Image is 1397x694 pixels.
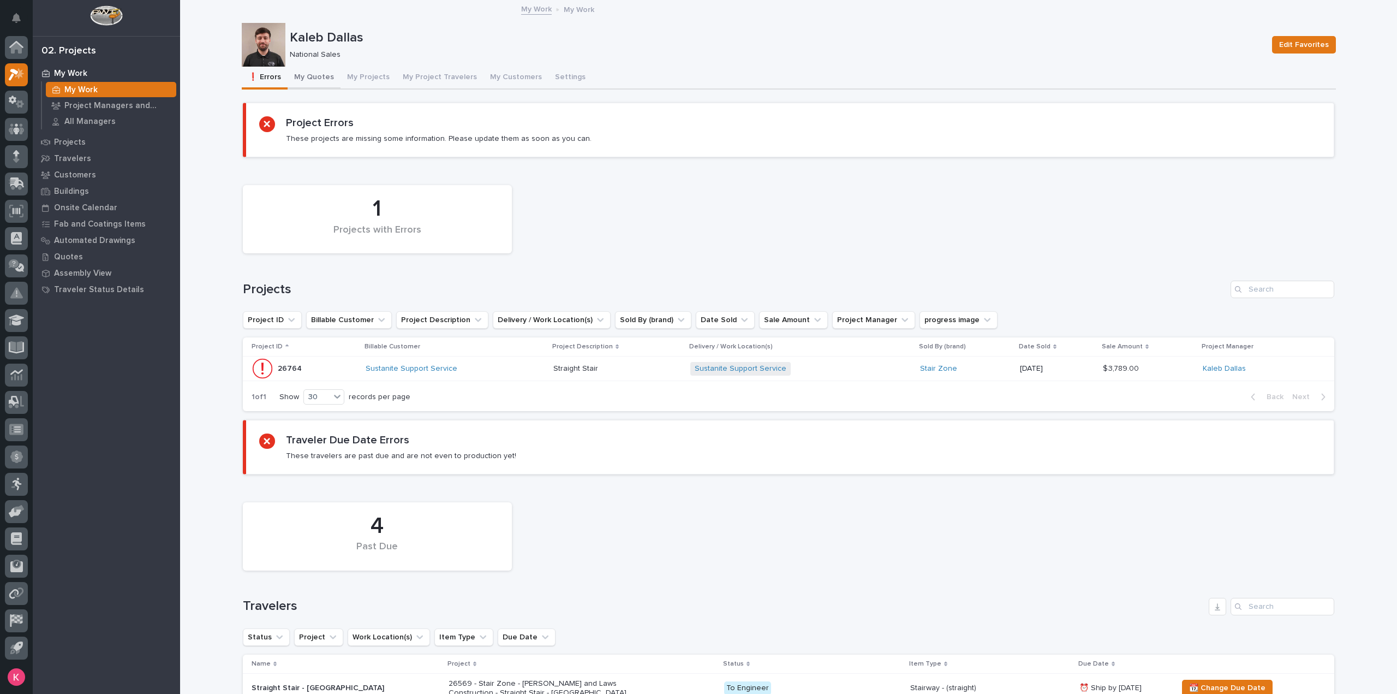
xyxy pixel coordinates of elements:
p: Quotes [54,252,83,262]
p: Billable Customer [365,341,420,353]
input: Search [1231,281,1334,298]
button: Next [1288,392,1334,402]
p: Straight Stair - [GEOGRAPHIC_DATA] [252,684,440,693]
p: Customers [54,170,96,180]
button: Billable Customer [306,311,392,329]
p: $ 3,789.00 [1103,362,1141,373]
button: My Projects [341,67,396,90]
h1: Projects [243,282,1226,298]
div: Notifications [14,13,28,31]
button: Item Type [434,628,493,646]
p: ⏰ Ship by [DATE] [1079,684,1168,693]
div: Past Due [261,541,493,564]
button: Date Sold [696,311,755,329]
p: 26764 [278,362,304,373]
a: Sustanite Support Service [695,364,786,373]
p: Project ID [252,341,283,353]
p: Project Description [552,341,613,353]
a: All Managers [42,114,180,129]
p: Travelers [54,154,91,164]
p: Stairway - (straight) [910,684,1071,693]
a: Kaleb Dallas [1203,364,1246,373]
p: Delivery / Work Location(s) [689,341,773,353]
a: Project Managers and Engineers [42,98,180,113]
button: Settings [548,67,592,90]
button: Delivery / Work Location(s) [493,311,611,329]
p: Name [252,658,271,670]
p: Projects [54,138,86,147]
a: Assembly View [33,265,180,281]
div: Projects with Errors [261,224,493,247]
button: Work Location(s) [348,628,430,646]
p: These projects are missing some information. Please update them as soon as you can. [286,134,592,144]
p: Project Managers and Engineers [64,101,172,111]
button: Project [294,628,343,646]
button: Sale Amount [759,311,828,329]
button: progress image [920,311,998,329]
p: records per page [349,393,410,402]
button: Sold By (brand) [615,311,691,329]
p: Buildings [54,187,89,197]
p: Onsite Calendar [54,203,117,213]
p: Automated Drawings [54,236,135,246]
a: Traveler Status Details [33,281,180,298]
p: My Work [64,85,98,95]
p: Item Type [909,658,941,670]
a: Onsite Calendar [33,199,180,216]
p: 1 of 1 [243,384,275,411]
img: Workspace Logo [90,5,122,26]
button: My Quotes [288,67,341,90]
p: Status [723,658,744,670]
p: [DATE] [1020,364,1094,373]
p: Kaleb Dallas [290,30,1263,46]
p: These travelers are past due and are not even to production yet! [286,451,516,461]
p: Straight Stair [553,362,600,373]
input: Search [1231,598,1334,615]
p: Project [447,658,470,670]
a: Buildings [33,183,180,199]
a: Quotes [33,248,180,265]
h2: Traveler Due Date Errors [286,434,409,447]
p: Fab and Coatings Items [54,220,146,229]
span: Edit Favorites [1279,38,1329,51]
h2: Project Errors [286,116,354,129]
a: Travelers [33,150,180,167]
a: Sustanite Support Service [366,364,457,373]
a: Automated Drawings [33,232,180,248]
button: My Customers [483,67,548,90]
p: All Managers [64,117,116,127]
p: Show [279,393,299,402]
p: Traveler Status Details [54,285,144,295]
p: Project Manager [1202,341,1253,353]
p: My Work [564,3,594,15]
a: My Work [521,2,552,15]
p: National Sales [290,50,1259,60]
a: My Work [33,65,180,81]
p: Due Date [1078,658,1109,670]
a: Projects [33,134,180,150]
div: 4 [261,513,493,540]
button: Project Description [396,311,488,329]
tr: 2676426764 Sustanite Support Service Straight StairStraight Stair Sustanite Support Service Stair... [243,357,1334,381]
p: Assembly View [54,269,111,278]
button: Edit Favorites [1272,36,1336,54]
p: Date Sold [1019,341,1050,353]
p: My Work [54,69,87,79]
button: Due Date [498,628,556,646]
a: Fab and Coatings Items [33,216,180,232]
button: Project ID [243,311,302,329]
p: Sale Amount [1102,341,1143,353]
button: users-avatar [5,666,28,689]
span: Next [1292,392,1316,402]
button: ❗ Errors [242,67,288,90]
button: Notifications [5,7,28,29]
h1: Travelers [243,598,1204,614]
button: Back [1242,392,1288,402]
div: 02. Projects [41,45,96,57]
p: Sold By (brand) [919,341,966,353]
span: Back [1260,392,1283,402]
div: 30 [304,392,330,403]
button: My Project Travelers [396,67,483,90]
